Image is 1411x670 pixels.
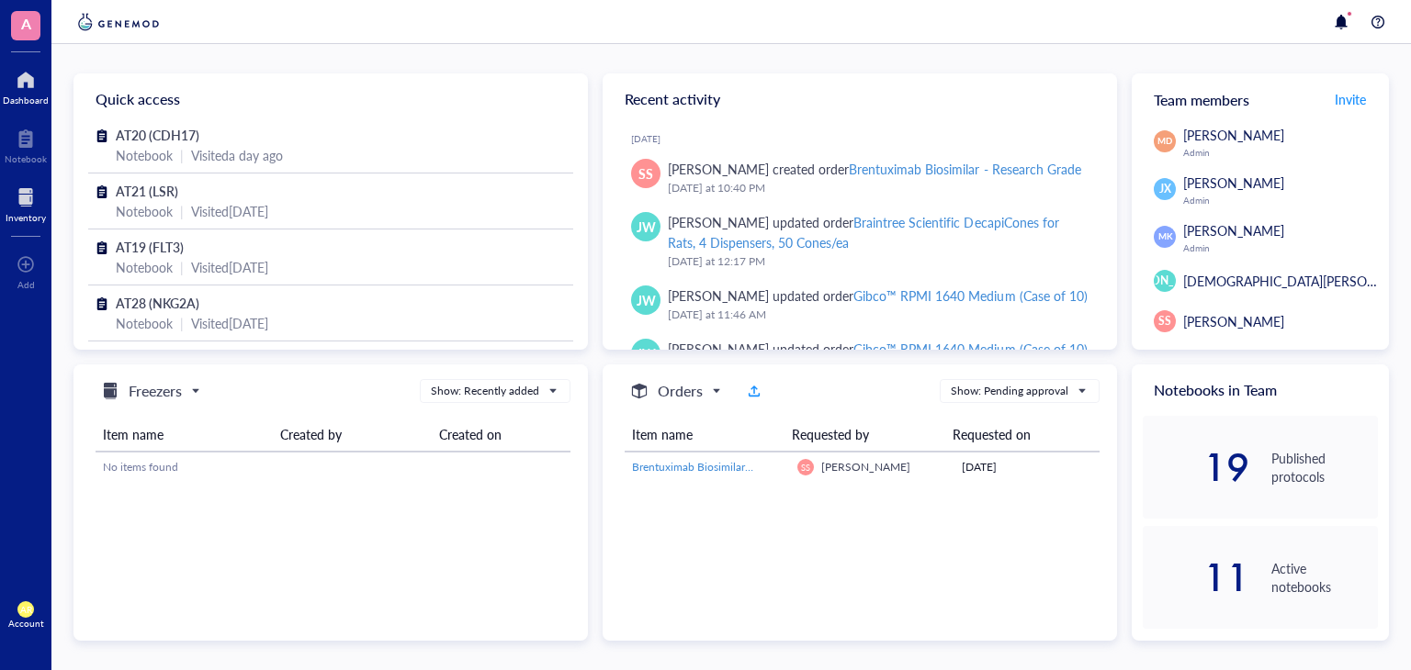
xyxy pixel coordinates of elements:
div: 19 [1143,452,1249,482]
div: | [180,313,184,333]
a: Brentuximab Biosimilar - Research Grade [632,459,783,475]
a: JW[PERSON_NAME] updated orderGibco™ RPMI 1640 Medium (Case of 10)[DATE] at 11:46 AM [617,278,1102,331]
span: [PERSON_NAME] [1183,221,1284,240]
th: Created by [273,418,431,452]
div: 11 [1143,563,1249,592]
div: | [180,145,184,165]
div: Admin [1183,242,1378,253]
a: JW[PERSON_NAME] updated orderBraintree Scientific DecapiCones for Rats, 4 Dispensers, 50 Cones/ea... [617,205,1102,278]
th: Item name [625,418,785,452]
div: Braintree Scientific DecapiCones for Rats, 4 Dispensers, 50 Cones/ea [668,213,1059,251]
div: | [180,257,184,277]
div: Notebook [116,257,173,277]
span: Invite [1335,90,1366,108]
span: AR [20,604,32,615]
span: SS [801,463,809,473]
span: JW [637,290,656,310]
span: [PERSON_NAME] [1183,312,1284,330]
div: Team members [1132,73,1389,125]
div: Dashboard [3,95,49,106]
div: Visited [DATE] [191,257,268,277]
div: Recent activity [603,73,1117,125]
span: JX [1159,181,1171,197]
div: Add [17,279,35,290]
th: Requested on [945,418,1086,452]
a: Notebook [5,124,47,164]
span: MK [1157,230,1171,243]
th: Requested by [785,418,944,452]
span: A [21,12,31,35]
th: Item name [96,418,273,452]
span: AT19 (FLT3) [116,238,184,256]
div: Gibco™ RPMI 1640 Medium (Case of 10) [853,286,1087,305]
div: Notebooks in Team [1132,364,1389,416]
span: [PERSON_NAME] [1183,126,1284,144]
div: Active notebooks [1271,559,1378,596]
span: JW [637,217,656,237]
div: No items found [103,459,563,475]
span: SS [638,163,653,184]
h5: Freezers [129,380,182,402]
div: Show: Pending approval [951,383,1068,399]
a: Dashboard [3,65,49,106]
div: Brentuximab Biosimilar - Research Grade [849,160,1080,178]
div: [DATE] at 12:17 PM [668,252,1088,271]
span: AT21 (LSR) [116,182,178,200]
th: Created on [432,418,570,452]
div: Admin [1183,195,1378,206]
span: AT20 (CDH17) [116,126,199,144]
span: Brentuximab Biosimilar - Research Grade [632,459,830,475]
button: Invite [1334,84,1367,114]
div: Show: Recently added [431,383,539,399]
a: SS[PERSON_NAME] created orderBrentuximab Biosimilar - Research Grade[DATE] at 10:40 PM [617,151,1102,205]
div: Admin [1183,147,1378,158]
div: Visited a day ago [191,145,283,165]
div: Quick access [73,73,588,125]
div: Published protocols [1271,449,1378,486]
h5: Orders [658,380,703,402]
span: AT28 (NKG2A) [116,294,199,312]
div: Notebook [116,145,173,165]
div: Visited [DATE] [191,313,268,333]
span: MD [1157,135,1172,148]
span: [PERSON_NAME] [821,459,910,475]
div: [DATE] at 11:46 AM [668,306,1088,324]
span: [PERSON_NAME] [1183,173,1284,192]
div: Notebook [116,313,173,333]
div: Visited [DATE] [191,201,268,221]
div: [DATE] [962,459,1092,475]
div: | [180,201,184,221]
div: [PERSON_NAME] updated order [668,212,1088,252]
div: [PERSON_NAME] created order [668,159,1081,179]
img: genemod-logo [73,11,164,33]
div: [DATE] at 10:40 PM [668,179,1088,197]
div: [PERSON_NAME] updated order [668,285,1088,306]
div: Notebook [116,201,173,221]
div: Account [8,618,44,629]
div: Inventory [6,212,46,223]
a: Inventory [6,183,46,223]
span: [PERSON_NAME] [1121,273,1210,289]
div: [DATE] [631,133,1102,144]
div: Notebook [5,153,47,164]
span: SS [1158,313,1171,329]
